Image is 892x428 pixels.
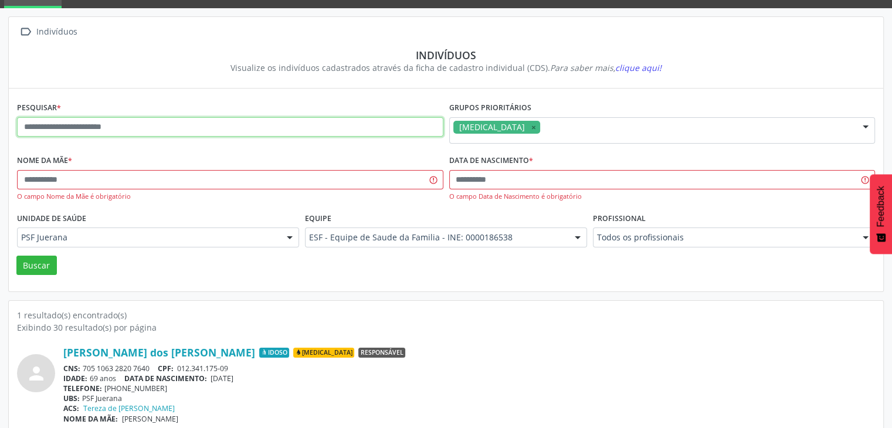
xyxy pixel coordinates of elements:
[449,152,533,170] label: Data de nascimento
[876,186,886,227] span: Feedback
[211,373,233,383] span: [DATE]
[122,414,178,424] span: [PERSON_NAME]
[63,373,875,383] div: 69 anos
[449,99,531,117] label: Grupos prioritários
[305,209,331,227] label: Equipe
[124,373,207,383] span: DATA DE NASCIMENTO:
[17,99,61,117] label: Pesquisar
[459,121,525,133] span: [MEDICAL_DATA]
[63,364,80,373] span: CNS:
[259,348,289,358] span: Idoso
[17,309,875,321] div: 1 resultado(s) encontrado(s)
[17,23,79,40] a:  Indivíduos
[17,192,443,202] div: O campo Nome da Mãe é obrigatório
[26,363,47,384] i: person
[63,414,118,424] span: NOME DA MÃE:
[21,232,275,243] span: PSF Juerana
[17,152,72,170] label: Nome da mãe
[63,346,255,359] a: [PERSON_NAME] dos [PERSON_NAME]
[550,62,662,73] i: Para saber mais,
[16,256,57,276] button: Buscar
[25,62,867,74] div: Visualize os indivíduos cadastrados através da ficha de cadastro individual (CDS).
[25,49,867,62] div: Indivíduos
[83,403,175,413] a: Tereza de [PERSON_NAME]
[17,321,875,334] div: Exibindo 30 resultado(s) por página
[63,393,80,403] span: UBS:
[177,364,228,373] span: 012.341.175-09
[17,209,86,227] label: Unidade de saúde
[63,403,79,413] span: ACS:
[63,383,875,393] div: [PHONE_NUMBER]
[870,174,892,254] button: Feedback - Mostrar pesquisa
[358,348,405,358] span: Responsável
[158,364,174,373] span: CPF:
[63,373,87,383] span: IDADE:
[293,348,354,358] span: [MEDICAL_DATA]
[593,209,646,227] label: Profissional
[17,23,34,40] i: 
[34,23,79,40] div: Indivíduos
[63,383,102,393] span: TELEFONE:
[615,62,662,73] span: clique aqui!
[309,232,563,243] span: ESF - Equipe de Saude da Familia - INE: 0000186538
[449,192,876,202] div: O campo Data de Nascimento é obrigatório
[63,364,875,373] div: 705 1063 2820 7640
[597,232,851,243] span: Todos os profissionais
[63,393,875,403] div: PSF Juerana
